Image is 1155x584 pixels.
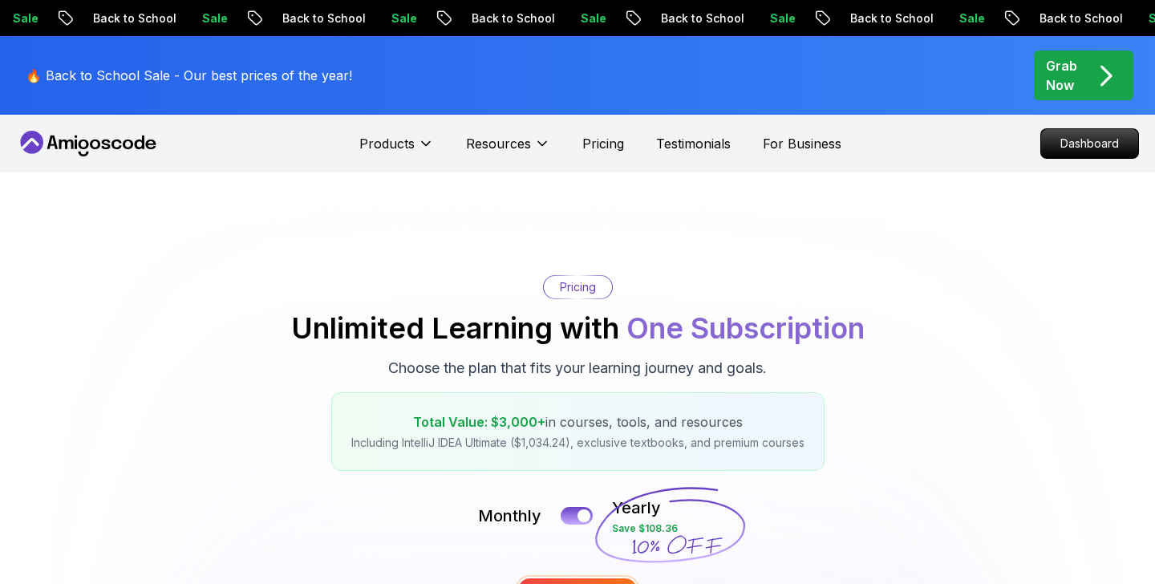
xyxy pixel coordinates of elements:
[837,10,946,26] p: Back to School
[291,312,865,344] h2: Unlimited Learning with
[560,279,596,295] p: Pricing
[626,310,865,346] span: One Subscription
[413,414,545,430] span: Total Value: $3,000+
[1041,129,1138,158] p: Dashboard
[647,10,756,26] p: Back to School
[458,10,567,26] p: Back to School
[567,10,618,26] p: Sale
[656,134,731,153] a: Testimonials
[188,10,240,26] p: Sale
[378,10,429,26] p: Sale
[466,134,531,153] p: Resources
[359,134,415,153] p: Products
[351,435,804,451] p: Including IntelliJ IDEA Ultimate ($1,034.24), exclusive textbooks, and premium courses
[478,505,541,527] p: Monthly
[1026,10,1135,26] p: Back to School
[1040,128,1139,159] a: Dashboard
[582,134,624,153] a: Pricing
[466,134,550,166] button: Resources
[763,134,841,153] a: For Business
[351,412,804,432] p: in courses, tools, and resources
[756,10,808,26] p: Sale
[946,10,997,26] p: Sale
[26,66,352,85] p: 🔥 Back to School Sale - Our best prices of the year!
[388,357,767,379] p: Choose the plan that fits your learning journey and goals.
[1046,56,1077,95] p: Grab Now
[359,134,434,166] button: Products
[269,10,378,26] p: Back to School
[79,10,188,26] p: Back to School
